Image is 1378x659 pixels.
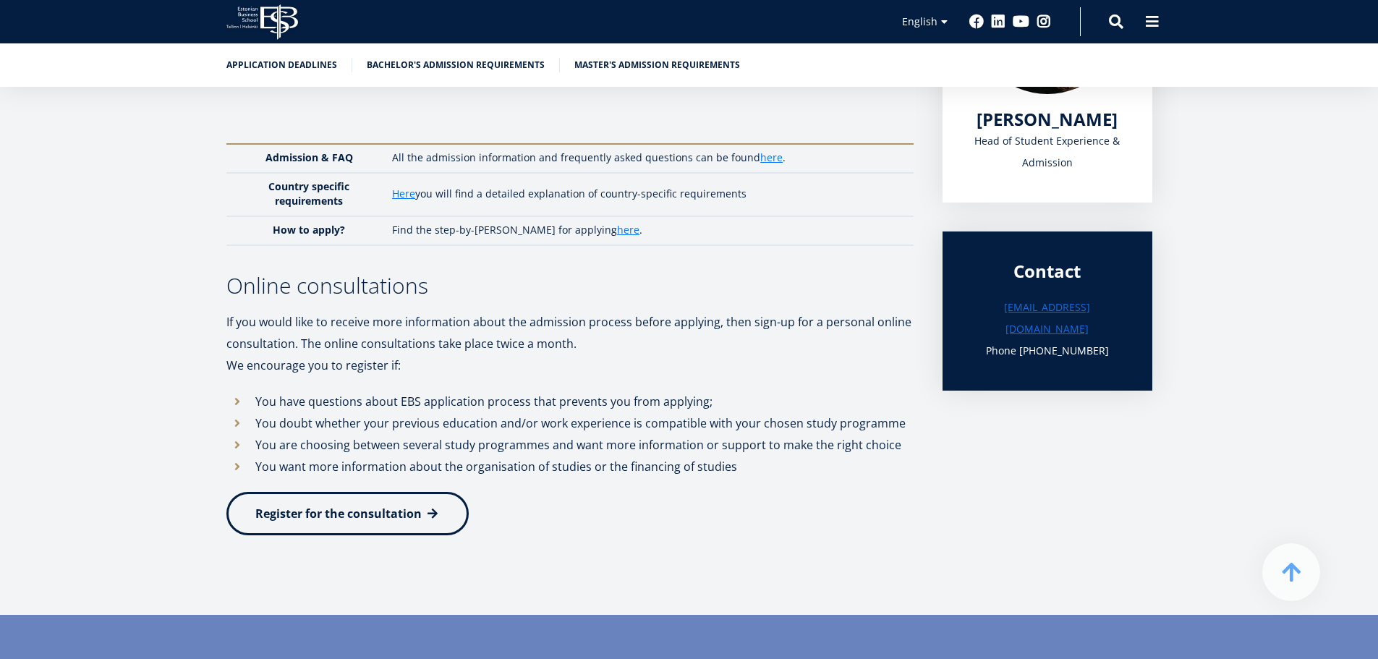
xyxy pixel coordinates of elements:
[977,107,1118,131] span: [PERSON_NAME]
[574,58,740,72] a: Master's admission requirements
[392,187,415,201] a: Here
[392,223,898,237] p: Find the step-by-[PERSON_NAME] for applying .
[226,311,914,354] p: If you would like to receive more information about the admission process before applying, then s...
[617,223,639,237] a: here
[226,456,914,477] li: You want more information about the organisation of studies or the financing of studies
[971,340,1123,362] h3: Phone [PHONE_NUMBER]
[226,492,469,535] a: Register for the consultation
[977,109,1118,130] a: [PERSON_NAME]
[969,14,984,29] a: Facebook
[385,173,913,216] td: you will find a detailed explanation of country-specific requirements
[760,150,783,165] a: here
[265,150,353,164] strong: Admission & FAQ
[991,14,1005,29] a: Linkedin
[268,179,349,208] strong: Country specific requirements
[255,506,422,522] span: Register for the consultation
[226,412,914,434] li: You doubt whether your previous education and/or work experience is compatible with your chosen s...
[226,391,914,412] li: You have questions about EBS application process that prevents you from applying;
[226,58,337,72] a: Application deadlines
[1037,14,1051,29] a: Instagram
[273,223,345,237] strong: How to apply?
[1013,14,1029,29] a: Youtube
[226,434,914,456] li: You are choosing between several study programmes and want more information or support to make th...
[971,297,1123,340] a: [EMAIL_ADDRESS][DOMAIN_NAME]
[971,260,1123,282] div: Contact
[226,65,914,87] h3: Admission information
[226,275,914,297] h3: Online consultations
[226,354,914,376] p: We encourage you to register if:
[971,130,1123,174] div: Head of Student Experience & Admission
[385,144,913,173] td: All the admission information and frequently asked questions can be found .
[367,58,545,72] a: Bachelor's admission requirements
